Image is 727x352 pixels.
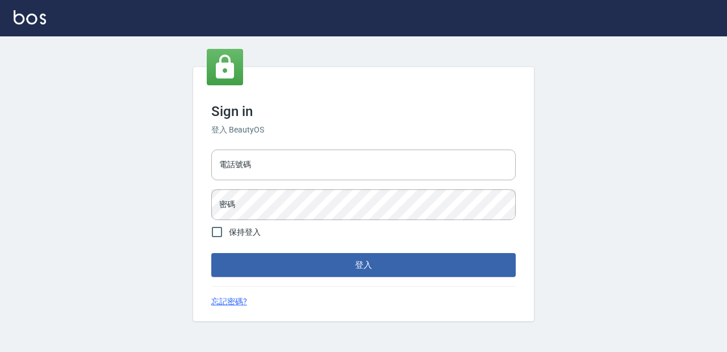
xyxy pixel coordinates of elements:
[211,103,516,119] h3: Sign in
[229,226,261,238] span: 保持登入
[14,10,46,24] img: Logo
[211,253,516,277] button: 登入
[211,296,247,308] a: 忘記密碼?
[211,124,516,136] h6: 登入 BeautyOS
